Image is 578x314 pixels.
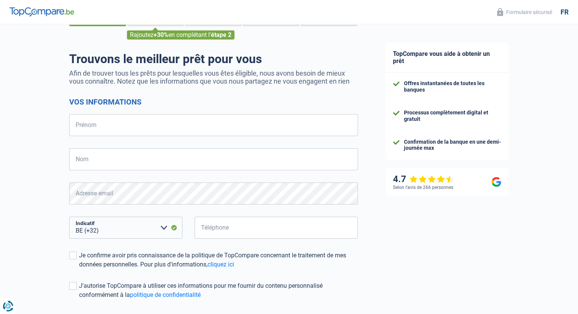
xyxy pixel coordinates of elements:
[69,69,358,85] p: Afin de trouver tous les prêts pour lesquelles vous êtes éligible, nous avons besoin de mieux vou...
[154,31,168,38] span: +30%
[10,7,74,16] img: TopCompare Logo
[69,97,358,106] h2: Vos informations
[79,281,358,300] div: J'autorise TopCompare à utiliser ces informations pour me fournir du contenu personnalisé conform...
[207,261,234,268] a: cliquez ici
[393,174,454,185] div: 4.7
[211,31,231,38] span: étape 2
[393,185,453,190] div: Selon l’avis de 266 personnes
[127,30,234,40] div: Rajoutez en complétant l'
[561,8,568,16] div: fr
[69,52,358,66] h1: Trouvons le meilleur prêt pour vous
[404,80,501,93] div: Offres instantanées de toutes les banques
[130,291,201,298] a: politique de confidentialité
[79,251,358,269] div: Je confirme avoir pris connaissance de la politique de TopCompare concernant le traitement de mes...
[195,217,358,239] input: 401020304
[404,109,501,122] div: Processus complètement digital et gratuit
[404,139,501,152] div: Confirmation de la banque en une demi-journée max
[492,6,557,18] button: Formulaire sécurisé
[385,43,509,73] div: TopCompare vous aide à obtenir un prêt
